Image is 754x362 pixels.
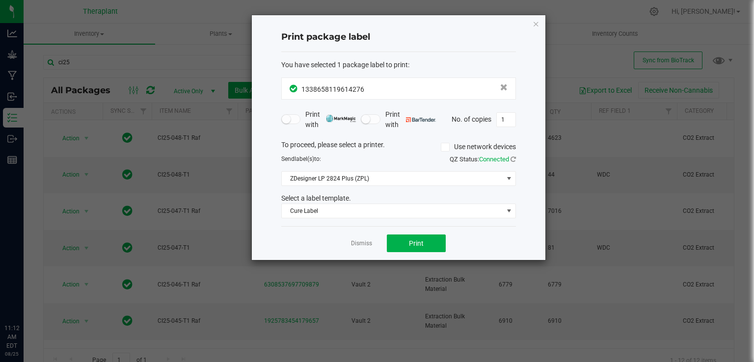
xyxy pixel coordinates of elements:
span: Connected [479,155,509,163]
span: Print with [385,109,436,130]
span: Send to: [281,155,321,162]
img: mark_magic_cybra.png [326,115,356,122]
span: label(s) [295,155,314,162]
div: : [281,60,516,70]
span: ZDesigner LP 2824 Plus (ZPL) [282,172,503,185]
iframe: Resource center [10,284,39,313]
span: You have selected 1 package label to print [281,61,408,69]
h4: Print package label [281,31,516,44]
span: QZ Status: [450,155,516,163]
span: 1338658119614276 [301,85,364,93]
span: Print with [305,109,356,130]
span: No. of copies [452,115,491,123]
div: To proceed, please select a printer. [274,140,523,155]
div: Select a label template. [274,193,523,204]
span: Print [409,239,424,247]
label: Use network devices [441,142,516,152]
img: bartender.png [406,117,436,122]
span: In Sync [290,83,299,94]
a: Dismiss [351,239,372,248]
button: Print [387,234,446,252]
span: Cure Label [282,204,503,218]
